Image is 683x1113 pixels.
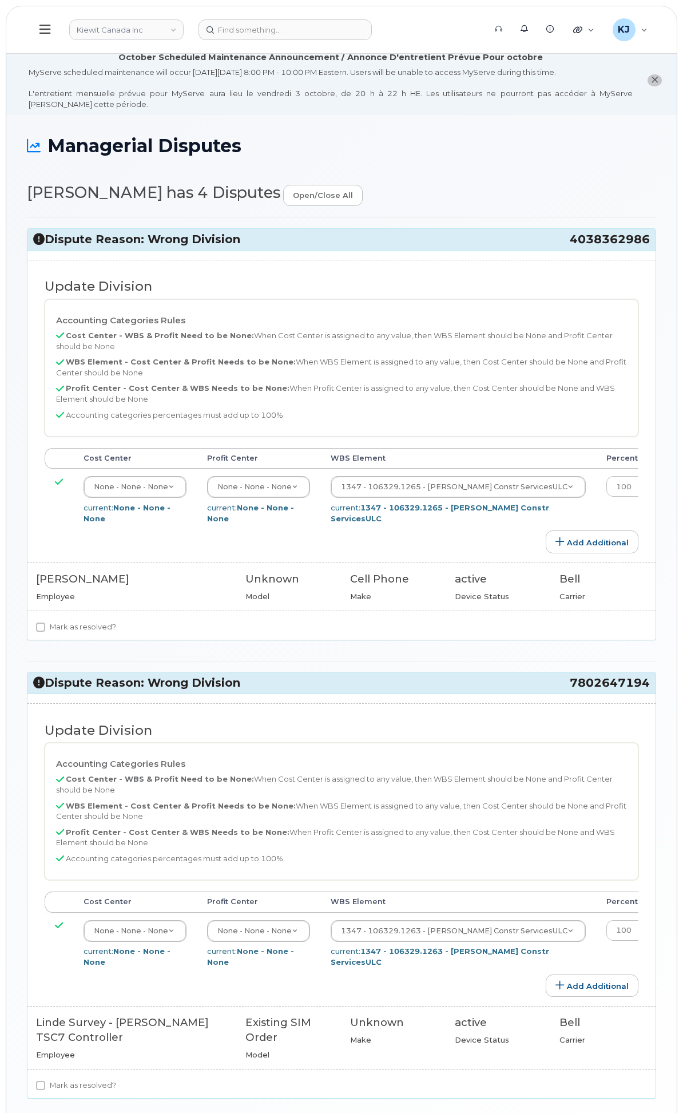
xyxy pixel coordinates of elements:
h3: Update Division [45,723,638,738]
b: Cost Center - WBS & Profit Need to be None: [66,331,254,340]
div: active [455,572,542,587]
h4: Accounting Categories Rules [56,759,627,769]
h1: Managerial Disputes [27,136,656,156]
span: current: [207,946,294,967]
span: current: [84,946,170,967]
b: Cost Center - WBS & Profit Need to be None: [66,774,254,783]
b: Profit Center - Cost Center & WBS Needs to be None: [66,383,289,393]
span: current: [331,946,549,967]
th: Percentage [596,448,664,469]
div: [PERSON_NAME] [36,572,228,587]
div: Employee [36,1049,228,1060]
a: 1347 - 106329.1265 - [PERSON_NAME] Constr ServicesULC [331,477,585,497]
div: Make [350,1035,438,1045]
span: current: [331,503,549,523]
h3: Dispute Reason: Wrong Division [33,675,650,691]
a: None - None - None [84,921,186,941]
div: October Scheduled Maintenance Announcement / Annonce D'entretient Prévue Pour octobre [118,52,543,64]
div: Device Status [455,591,542,602]
div: Cell Phone [350,572,438,587]
b: WBS Element - Cost Center & Profit Needs to be None: [66,357,296,366]
div: Linde Survey - [PERSON_NAME] TSC7 Controller [36,1015,228,1045]
b: Profit Center - Cost Center & WBS Needs to be None: [66,827,289,837]
h4: Accounting Categories Rules [56,316,627,326]
th: WBS Element [320,448,596,469]
strong: None - None - None [84,946,170,967]
div: Carrier [559,591,647,602]
div: Model [245,1049,333,1060]
a: Add Additional [546,530,638,553]
div: Bell [559,572,647,587]
a: open/close all [283,185,363,206]
span: 1347 - 106329.1263 - Kiewit Constr ServicesULC [341,926,567,935]
div: Make [350,591,438,602]
strong: None - None - None [207,946,294,967]
strong: 1347 - 106329.1265 - [PERSON_NAME] Constr ServicesULC [331,503,549,523]
strong: None - None - None [207,503,294,523]
div: Employee [36,591,228,602]
strong: None - None - None [84,503,170,523]
p: When WBS Element is assigned to any value, then Cost Center should be None and Profit Center shou... [56,357,627,378]
span: None - None - None [217,926,292,935]
span: current: [207,503,294,523]
div: Carrier [559,1035,647,1045]
p: When Profit Center is assigned to any value, then Cost Center should be None and WBS Element shou... [56,827,627,848]
b: WBS Element - Cost Center & Profit Needs to be None: [66,801,296,810]
a: Add Additional [546,975,638,997]
div: Existing SIM Order [245,1015,333,1045]
div: Device Status [455,1035,542,1045]
span: None - None - None [217,482,292,491]
th: Profit Center [197,892,320,912]
strong: 1347 - 106329.1263 - [PERSON_NAME] Constr ServicesULC [331,946,549,967]
p: When Profit Center is assigned to any value, then Cost Center should be None and WBS Element shou... [56,383,627,404]
th: Profit Center [197,448,320,469]
th: Percentage [596,892,664,912]
div: Model [245,591,333,602]
iframe: Messenger Launcher [633,1063,674,1104]
a: None - None - None [208,921,309,941]
span: None - None - None [94,926,168,935]
div: MyServe scheduled maintenance will occur [DATE][DATE] 8:00 PM - 10:00 PM Eastern. Users will be u... [29,67,633,109]
div: Unknown [350,1015,438,1030]
p: When WBS Element is assigned to any value, then Cost Center should be None and Profit Center shou... [56,801,627,822]
span: current: [84,503,170,523]
span: None - None - None [94,482,168,491]
h3: Update Division [45,279,638,294]
p: Accounting categories percentages must add up to 100% [56,853,627,864]
p: When Cost Center is assigned to any value, then WBS Element should be None and Profit Center shou... [56,774,627,795]
label: Mark as resolved? [36,1079,116,1092]
a: None - None - None [208,477,309,497]
div: active [455,1015,542,1030]
th: WBS Element [320,892,596,912]
div: Unknown [245,572,333,587]
input: Mark as resolved? [36,1081,45,1090]
th: Cost Center [73,892,197,912]
span: 1347 - 106329.1265 - Kiewit Constr ServicesULC [341,482,567,491]
h2: [PERSON_NAME] has 4 Disputes [27,184,656,206]
p: When Cost Center is assigned to any value, then WBS Element should be None and Profit Center shou... [56,330,627,351]
h3: Dispute Reason: Wrong Division [33,232,650,247]
a: None - None - None [84,477,186,497]
span: 4038362986 [570,232,650,247]
p: Accounting categories percentages must add up to 100% [56,410,627,421]
th: Cost Center [73,448,197,469]
input: Mark as resolved? [36,623,45,632]
button: close notification [648,74,662,86]
a: 1347 - 106329.1263 - [PERSON_NAME] Constr ServicesULC [331,921,585,941]
div: Bell [559,1015,647,1030]
label: Mark as resolved? [36,620,116,634]
span: 7802647194 [570,675,650,691]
